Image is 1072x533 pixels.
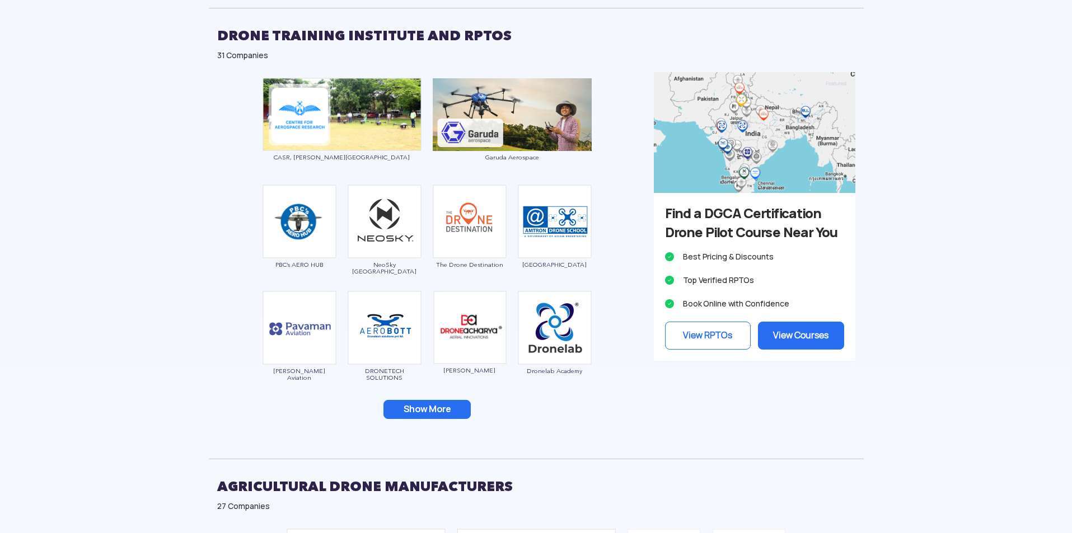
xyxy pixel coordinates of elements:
span: CASR, [PERSON_NAME][GEOGRAPHIC_DATA] [263,154,422,161]
a: Garuda Aerospace [433,109,592,161]
img: ic_pbc.png [263,185,336,258]
li: Best Pricing & Discounts [665,249,844,265]
div: 31 Companies [217,50,855,61]
span: [PERSON_NAME] Aviation [263,367,336,381]
span: [PERSON_NAME] [433,367,507,374]
a: [PERSON_NAME] [433,322,507,374]
a: PBC’s AERO HUB [263,216,336,268]
span: Dronelab Academy [518,367,592,374]
li: Book Online with Confidence [665,296,844,312]
a: CASR, [PERSON_NAME][GEOGRAPHIC_DATA] [263,109,422,161]
li: Top Verified RPTOs [665,272,844,288]
span: DRONETECH SOLUTIONS [348,367,422,381]
a: Dronelab Academy [518,322,592,374]
div: 27 Companies [217,501,855,512]
span: The Drone Destination [433,261,507,268]
h2: DRONE TRAINING INSTITUTE AND RPTOS [217,22,855,50]
span: [GEOGRAPHIC_DATA] [518,261,592,268]
a: [GEOGRAPHIC_DATA] [518,216,592,268]
h2: AGRICULTURAL DRONE MANUFACTURERS [217,473,855,501]
img: ic_dronedestination.png [433,185,507,258]
a: The Drone Destination [433,216,507,268]
span: PBC’s AERO HUB [263,261,336,268]
button: Show More [383,400,471,419]
img: ic_dronelab_new.png [518,291,592,365]
img: ic_garudarpto_eco.png [433,78,592,151]
img: bg_droneteech.png [348,291,422,365]
img: bg_advert_training_sidebar.png [654,72,855,193]
a: View Courses [758,322,844,350]
img: img_neosky.png [348,185,422,258]
span: NeoSky [GEOGRAPHIC_DATA] [348,261,422,275]
a: NeoSky [GEOGRAPHIC_DATA] [348,216,422,275]
a: DRONETECH SOLUTIONS [348,322,422,381]
a: [PERSON_NAME] Aviation [263,322,336,381]
h3: Find a DGCA Certification Drone Pilot Course Near You [665,204,844,242]
img: ic_amtron.png [518,185,592,258]
a: View RPTOs [665,322,751,350]
img: ic_pavaman.png [263,291,336,365]
span: Garuda Aerospace [433,154,592,161]
img: ic_dronacharyaaerial.png [433,291,507,364]
img: ic_annauniversity_block.png [263,78,422,151]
